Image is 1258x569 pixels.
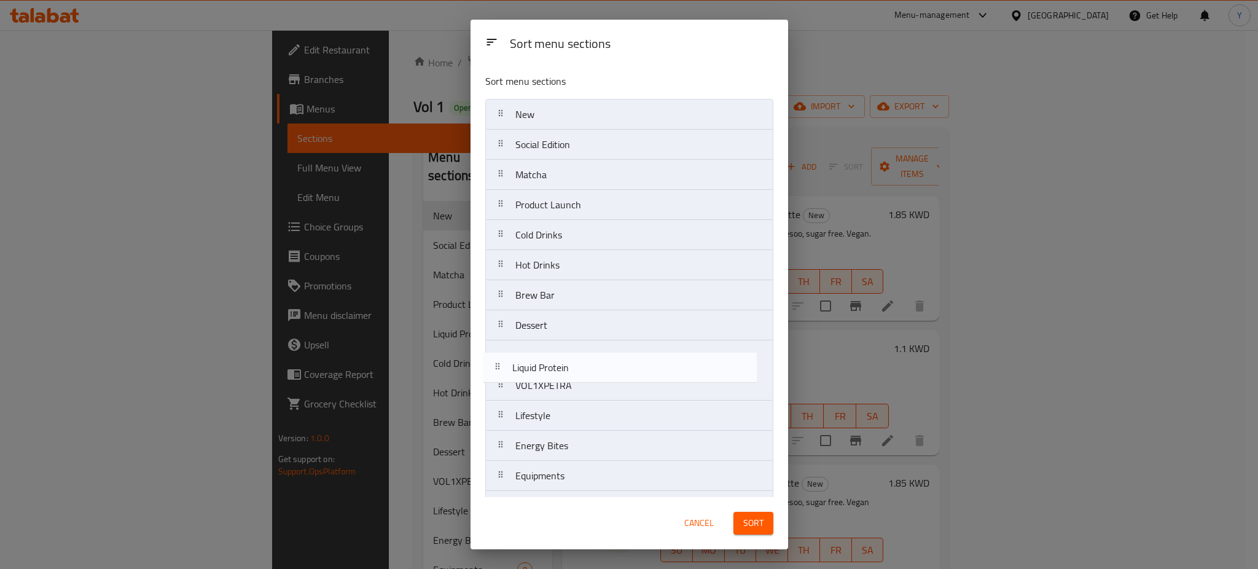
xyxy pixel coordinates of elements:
span: Sort [743,516,764,531]
div: Sort menu sections [505,31,778,58]
p: Sort menu sections [485,74,714,89]
button: Sort [733,512,773,535]
span: Cancel [684,516,714,531]
button: Cancel [679,512,719,535]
